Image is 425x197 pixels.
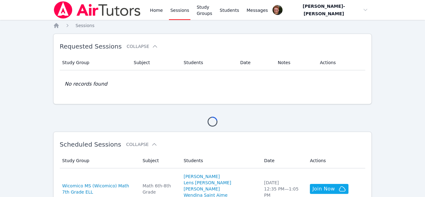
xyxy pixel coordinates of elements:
[127,43,158,49] button: Collapse
[76,22,95,29] a: Sessions
[142,183,176,195] div: Math 6th-8th Grade
[316,55,365,70] th: Actions
[53,22,372,29] nav: Breadcrumb
[62,183,135,195] a: Wicomico MS (Wicomico) Math 7th Grade ELL
[139,153,180,168] th: Subject
[180,153,260,168] th: Students
[130,55,180,70] th: Subject
[76,23,95,28] span: Sessions
[60,153,139,168] th: Study Group
[312,185,335,193] span: Join Now
[60,70,366,98] td: No records found
[53,1,141,19] img: Air Tutors
[306,153,365,168] th: Actions
[180,55,236,70] th: Students
[247,7,268,13] span: Messages
[60,43,122,50] span: Requested Sessions
[60,141,121,148] span: Scheduled Sessions
[184,186,220,192] a: [PERSON_NAME]
[310,184,348,194] button: Join Now
[60,55,130,70] th: Study Group
[126,141,157,148] button: Collapse
[236,55,274,70] th: Date
[184,173,220,180] a: [PERSON_NAME]
[184,180,231,186] a: Lens [PERSON_NAME]
[260,153,306,168] th: Date
[274,55,316,70] th: Notes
